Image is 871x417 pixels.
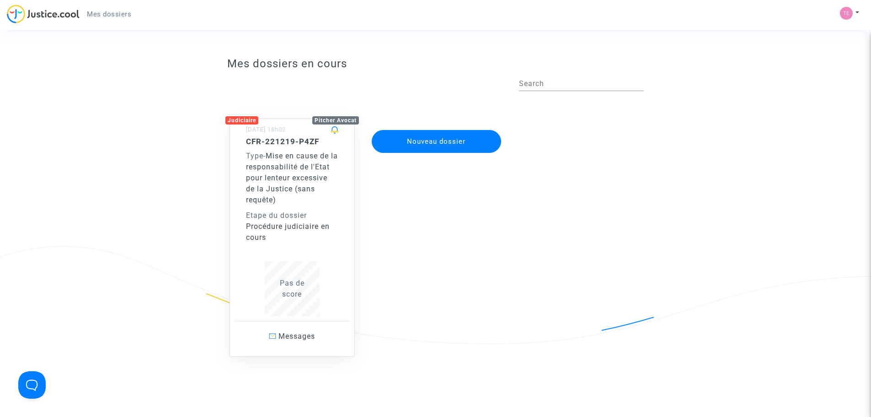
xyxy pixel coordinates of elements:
[246,221,338,243] div: Procédure judiciaire en cours
[7,5,80,23] img: jc-logo.svg
[18,371,46,399] iframe: Help Scout Beacon - Open
[312,116,359,125] div: Pitcher Avocat
[840,7,853,20] img: 4708ccdb7e63526285c945056881a546
[246,152,338,204] span: Mise en cause de la responsabilité de l'Etat pour lenteur excessive de la Justice (sans requête)
[246,152,266,160] span: -
[246,137,338,146] h5: CFR-221219-P4ZF
[246,152,263,160] span: Type
[80,7,139,21] a: Mes dossiers
[246,126,286,133] small: [DATE] 18h02
[278,332,315,341] span: Messages
[227,57,644,70] h3: Mes dossiers en cours
[235,321,350,352] a: Messages
[87,10,131,18] span: Mes dossiers
[225,116,258,125] div: Judiciaire
[371,124,502,133] a: Nouveau dossier
[220,100,364,357] a: JudiciairePitcher Avocat[DATE] 18h02CFR-221219-P4ZFType-Mise en cause de la responsabilité de l'E...
[280,279,305,298] span: Pas de score
[246,210,338,221] div: Etape du dossier
[372,130,502,153] button: Nouveau dossier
